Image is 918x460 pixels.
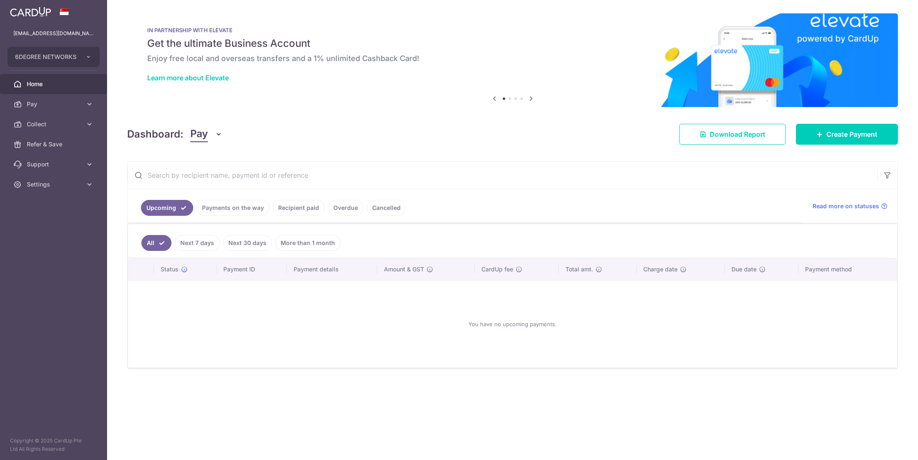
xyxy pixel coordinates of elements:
h4: Dashboard: [127,127,184,142]
a: Recipient paid [273,200,325,216]
span: 6DEGREE NETWORKS [15,53,77,61]
h6: Enjoy free local and overseas transfers and a 1% unlimited Cashback Card! [147,54,878,64]
span: Collect [27,120,82,128]
button: 6DEGREE NETWORKS [8,47,100,67]
span: Due date [731,265,757,273]
th: Payment details [287,258,378,280]
a: Payments on the way [197,200,269,216]
a: Create Payment [796,124,898,145]
p: IN PARTNERSHIP WITH ELEVATE [147,27,878,33]
iframe: Opens a widget where you can find more information [864,435,910,456]
a: Download Report [679,124,786,145]
span: Read more on statuses [813,202,879,210]
span: Settings [27,180,82,189]
a: Next 7 days [175,235,220,251]
span: Amount & GST [384,265,424,273]
img: Renovation banner [127,13,898,107]
img: CardUp [10,7,51,17]
span: Download Report [710,129,765,139]
span: Support [27,160,82,169]
p: [EMAIL_ADDRESS][DOMAIN_NAME] [13,29,94,38]
span: Create Payment [826,129,877,139]
th: Payment method [798,258,897,280]
input: Search by recipient name, payment id or reference [128,162,877,189]
a: All [141,235,171,251]
a: Overdue [328,200,363,216]
a: Read more on statuses [813,202,887,210]
a: Learn more about Elevate [147,74,229,82]
h5: Get the ultimate Business Account [147,37,878,50]
span: Refer & Save [27,140,82,148]
a: Upcoming [141,200,193,216]
span: Charge date [643,265,678,273]
span: Total amt. [565,265,593,273]
span: Status [161,265,179,273]
a: Cancelled [367,200,406,216]
span: Pay [27,100,82,108]
a: More than 1 month [275,235,340,251]
span: Home [27,80,82,88]
span: CardUp fee [481,265,513,273]
div: You have no upcoming payments. [138,287,887,361]
span: Pay [190,126,208,142]
th: Payment ID [217,258,286,280]
a: Next 30 days [223,235,272,251]
button: Pay [190,126,222,142]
